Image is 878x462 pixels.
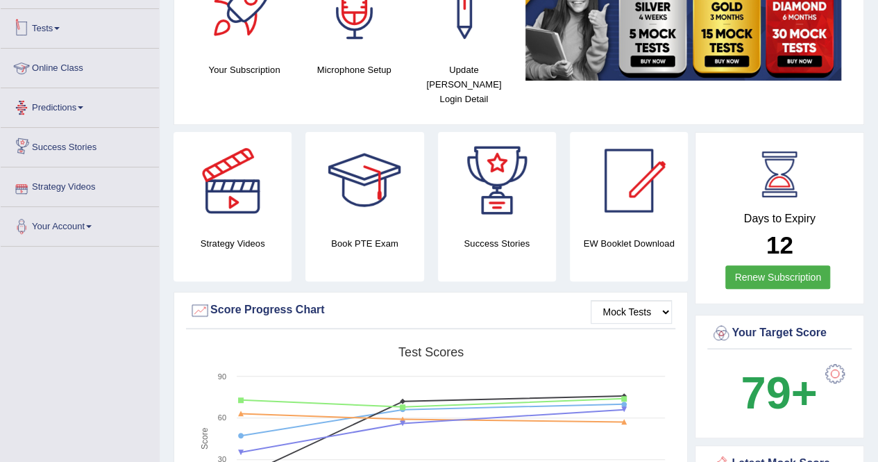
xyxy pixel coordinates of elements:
a: Predictions [1,88,159,123]
h4: Your Subscription [196,63,292,77]
h4: Book PTE Exam [305,236,423,251]
a: Tests [1,9,159,44]
div: Score Progress Chart [189,300,672,321]
h4: Microphone Setup [306,63,402,77]
b: 79+ [741,368,817,418]
tspan: Test scores [398,345,464,359]
a: Success Stories [1,128,159,163]
div: Your Target Score [711,323,848,344]
b: 12 [766,231,793,258]
h4: Days to Expiry [711,213,848,225]
h4: Update [PERSON_NAME] Login Detail [416,63,512,106]
a: Your Account [1,207,159,242]
h4: Strategy Videos [174,236,292,251]
text: 60 [218,413,226,422]
h4: EW Booklet Download [570,236,688,251]
a: Renew Subscription [725,265,830,289]
h4: Success Stories [438,236,556,251]
a: Online Class [1,49,159,83]
a: Strategy Videos [1,167,159,202]
tspan: Score [200,427,210,449]
text: 90 [218,372,226,381]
